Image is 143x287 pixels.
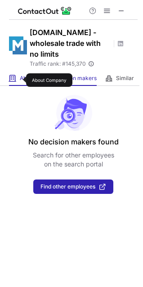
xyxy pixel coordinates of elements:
button: Find other employees [33,179,113,194]
h1: [DOMAIN_NAME] - wholesale trade with no limits [30,27,111,59]
span: Decision makers [54,75,97,82]
span: Find other employees [40,184,95,190]
span: Similar [116,75,134,82]
img: ContactOut v5.3.10 [18,5,72,16]
p: Search for other employees on the search portal [33,151,114,169]
img: dbc6c3794fbfb07bc6e62a12545327d1 [9,36,27,54]
span: About [20,75,35,82]
span: Traffic rank: # 145,370 [30,61,86,67]
img: No leads found [54,95,93,131]
header: No decision makers found [28,136,119,147]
